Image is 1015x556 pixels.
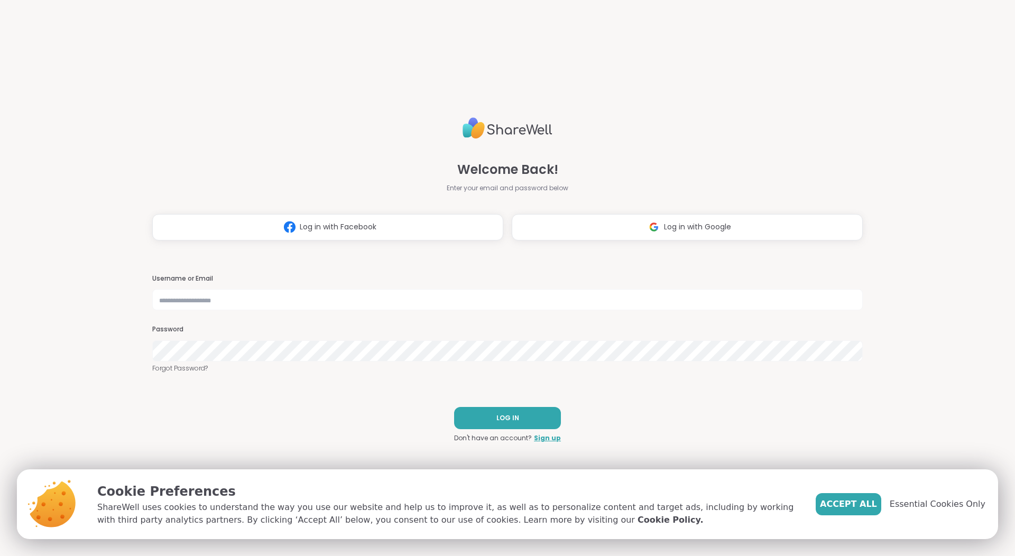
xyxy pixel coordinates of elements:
span: Welcome Back! [457,160,558,179]
button: Log in with Facebook [152,214,503,240]
span: Don't have an account? [454,433,532,443]
span: LOG IN [496,413,519,423]
span: Essential Cookies Only [890,498,985,511]
button: LOG IN [454,407,561,429]
a: Sign up [534,433,561,443]
button: Log in with Google [512,214,863,240]
h3: Password [152,325,863,334]
button: Accept All [816,493,881,515]
img: ShareWell Logomark [280,217,300,237]
p: ShareWell uses cookies to understand the way you use our website and help us to improve it, as we... [97,501,799,526]
span: Log in with Google [664,221,731,233]
img: ShareWell Logomark [644,217,664,237]
span: Accept All [820,498,877,511]
p: Cookie Preferences [97,482,799,501]
a: Forgot Password? [152,364,863,373]
a: Cookie Policy. [638,514,703,526]
span: Log in with Facebook [300,221,376,233]
img: ShareWell Logo [463,113,552,143]
span: Enter your email and password below [447,183,568,193]
h3: Username or Email [152,274,863,283]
